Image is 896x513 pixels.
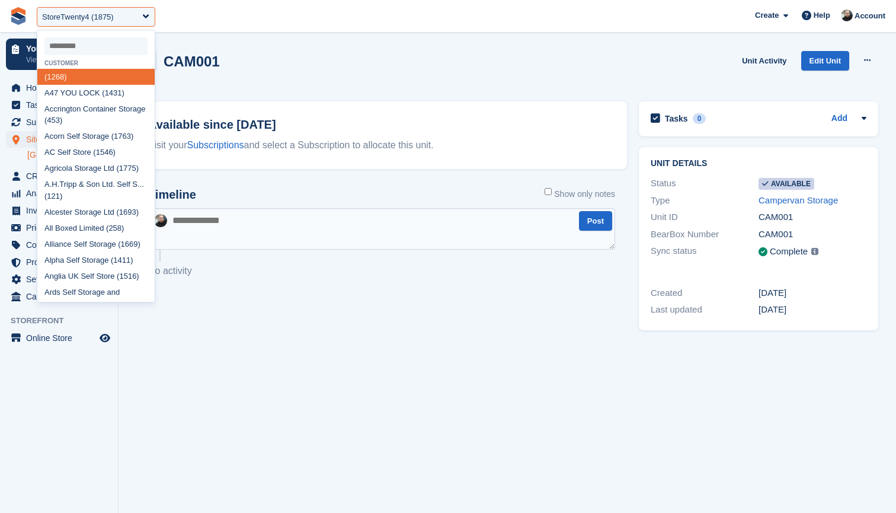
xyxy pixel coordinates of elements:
[26,330,97,346] span: Online Store
[26,254,97,270] span: Protection
[9,7,27,25] img: stora-icon-8386f47178a22dfd0bd8f6a31ec36ba5ce8667c1dd55bd0f319d3a0aa187defe.svg
[6,288,112,305] a: menu
[37,177,155,205] div: A.H.Tripp & Son Ltd. Self S... (121)
[6,97,112,113] a: menu
[11,315,118,327] span: Storefront
[811,248,818,255] img: icon-info-grey-7440780725fd019a000dd9b08b2336e03edf1995a4989e88bcd33f0948082b44.svg
[759,195,838,205] a: Campervan Storage
[148,188,196,202] h2: Timeline
[651,228,759,241] div: BearBox Number
[37,284,155,312] div: Ards Self Storage and Removals (1083)
[26,97,97,113] span: Tasks
[6,202,112,219] a: menu
[98,331,112,345] a: Preview store
[27,149,112,161] a: [GEOGRAPHIC_DATA]
[6,79,112,96] a: menu
[37,252,155,268] div: Alpha Self Storage (1411)
[42,11,114,23] div: StoreTwenty4 (1875)
[37,220,155,236] div: All Boxed Limited (258)
[6,185,112,202] a: menu
[814,9,830,21] span: Help
[37,145,155,161] div: AC Self Store (1546)
[26,168,97,184] span: CRM
[651,159,866,168] h2: Unit details
[831,112,847,126] a: Add
[6,168,112,184] a: menu
[693,113,706,124] div: 0
[579,211,612,231] button: Post
[37,236,155,252] div: Alliance Self Storage (1669)
[26,288,97,305] span: Capital
[148,116,615,133] h2: Available since [DATE]
[651,211,759,224] div: Unit ID
[26,202,97,219] span: Invoices
[26,79,97,96] span: Home
[759,286,866,300] div: [DATE]
[6,131,112,148] a: menu
[855,10,885,22] span: Account
[651,303,759,317] div: Last updated
[37,60,155,66] div: Customer
[26,237,97,253] span: Coupons
[665,113,688,124] h2: Tasks
[37,69,155,85] div: (1268)
[6,254,112,270] a: menu
[759,228,866,241] div: CAM001
[164,53,220,69] h2: CAM001
[26,55,97,65] p: View next steps
[545,188,552,195] input: Show only notes
[770,245,808,259] div: Complete
[154,214,167,227] img: Tom Huddleston
[37,85,155,101] div: A47 YOU LOCK (1431)
[37,204,155,220] div: Alcester Storage Ltd (1693)
[841,9,853,21] img: Tom Huddleston
[6,271,112,288] a: menu
[26,185,97,202] span: Analytics
[759,211,866,224] div: CAM001
[6,39,112,70] a: Your onboarding View next steps
[759,178,814,190] span: Available
[26,114,97,130] span: Subscriptions
[755,9,779,21] span: Create
[651,244,759,259] div: Sync status
[6,114,112,130] a: menu
[651,177,759,190] div: Status
[651,194,759,208] div: Type
[148,264,615,278] p: No activity
[37,161,155,177] div: Agricola Storage Ltd (1775)
[545,188,615,200] label: Show only notes
[187,140,244,150] a: Subscriptions
[801,51,849,71] a: Edit Unit
[6,237,112,253] a: menu
[148,138,615,152] div: Visit your and select a Subscription to allocate this unit.
[651,286,759,300] div: Created
[26,131,97,148] span: Sites
[26,219,97,236] span: Pricing
[37,129,155,145] div: Acorn Self Storage (1763)
[37,268,155,284] div: Anglia UK Self Store (1516)
[26,44,97,53] p: Your onboarding
[759,303,866,317] div: [DATE]
[737,51,791,71] a: Unit Activity
[26,271,97,288] span: Settings
[6,330,112,346] a: menu
[37,101,155,129] div: Accrington Container Storage (453)
[6,219,112,236] a: menu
